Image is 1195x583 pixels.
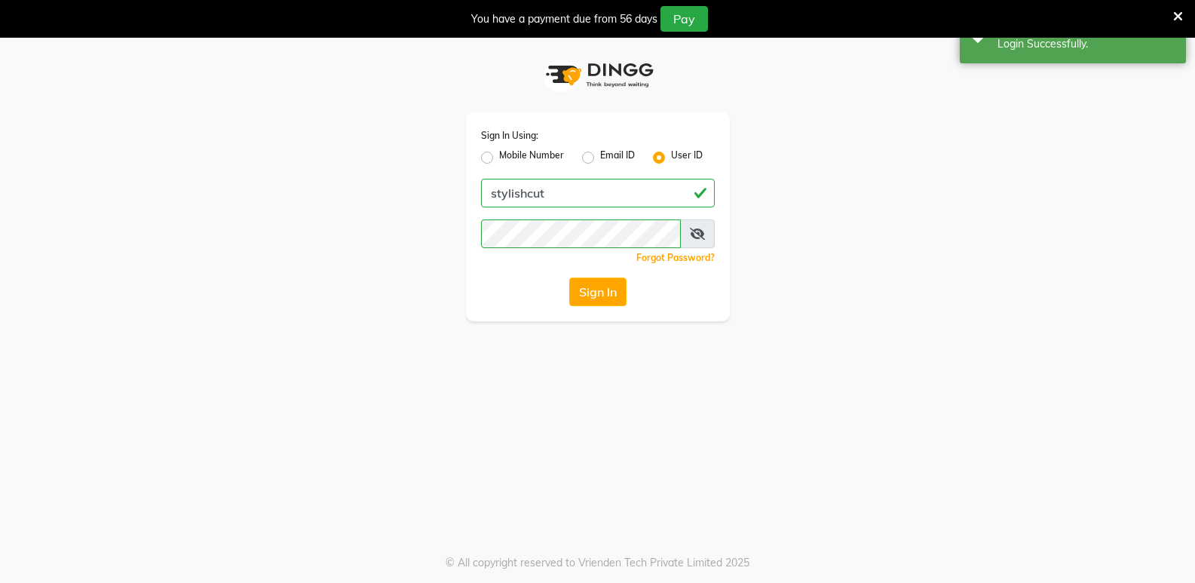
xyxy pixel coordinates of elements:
label: Sign In Using: [481,129,538,143]
button: Pay [660,6,708,32]
div: You have a payment due from 56 days [471,11,657,27]
input: Username [481,219,681,248]
input: Username [481,179,715,207]
a: Forgot Password? [636,252,715,263]
button: Sign In [569,278,627,306]
label: Mobile Number [499,149,564,167]
div: Login Successfully. [997,36,1175,52]
img: logo1.svg [538,53,658,97]
label: User ID [671,149,703,167]
label: Email ID [600,149,635,167]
